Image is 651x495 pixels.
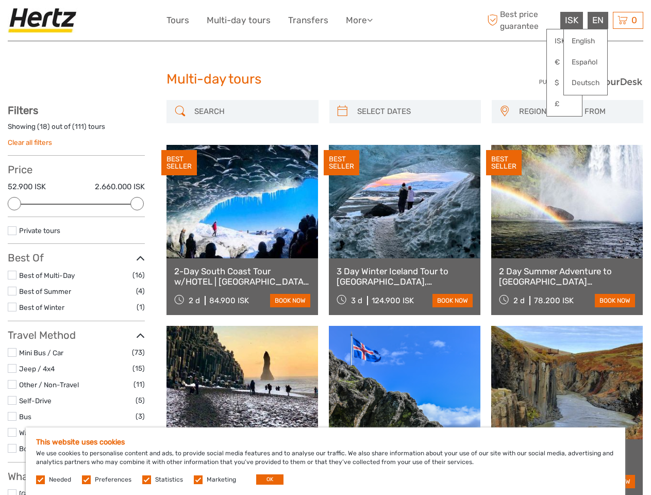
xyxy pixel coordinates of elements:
h3: Best Of [8,252,145,264]
span: (4) [136,285,145,297]
img: PurchaseViaTourDesk.png [539,75,643,88]
h1: Multi-day tours [166,71,485,88]
a: Deutsch [564,74,607,92]
a: English [564,32,607,51]
input: SEARCH [190,103,313,121]
a: Walking [19,428,43,437]
a: More [346,13,373,28]
a: $ [547,74,582,92]
button: OK [256,474,283,485]
div: 84.900 ISK [209,296,249,305]
span: 2 d [513,296,525,305]
span: (1) [137,301,145,313]
span: 0 [630,15,639,25]
label: Marketing [207,475,236,484]
h3: Travel Method [8,329,145,341]
span: (3) [136,410,145,422]
span: (5) [136,394,145,406]
span: Best price guarantee [485,9,558,31]
button: REGION / STARTS FROM [514,103,638,120]
a: Bus [19,412,31,421]
strong: Filters [8,104,38,117]
h3: What do you want to see? [8,470,145,483]
a: Best of Summer [19,287,71,295]
a: Español [564,53,607,72]
button: Open LiveChat chat widget [119,16,131,28]
a: Clear all filters [8,138,52,146]
div: BEST SELLER [324,150,359,176]
a: € [547,53,582,72]
span: (15) [132,362,145,374]
span: (16) [132,269,145,281]
a: Best of Winter [19,303,64,311]
label: 111 [75,122,84,131]
a: £ [547,95,582,113]
label: Preferences [95,475,131,484]
div: BEST SELLER [161,150,197,176]
span: 3 d [351,296,362,305]
label: 52.900 ISK [8,181,46,192]
h5: This website uses cookies [36,438,615,447]
a: Other / Non-Travel [19,381,79,389]
a: book now [595,294,635,307]
label: Statistics [155,475,183,484]
a: Private tours [19,226,60,235]
a: 3 Day Winter Iceland Tour to [GEOGRAPHIC_DATA], [GEOGRAPHIC_DATA], [GEOGRAPHIC_DATA] and [GEOGRAP... [337,266,473,287]
input: SELECT DATES [353,103,476,121]
label: 2.660.000 ISK [95,181,145,192]
div: Showing ( ) out of ( ) tours [8,122,145,138]
span: 2 d [189,296,200,305]
a: 2-Day South Coast Tour w/HOTEL | [GEOGRAPHIC_DATA], [GEOGRAPHIC_DATA], [GEOGRAPHIC_DATA] & Waterf... [174,266,310,287]
a: Multi-day tours [207,13,271,28]
a: ISK [547,32,582,51]
span: (2) [136,426,145,438]
div: BEST SELLER [486,150,522,176]
span: (73) [132,346,145,358]
div: We use cookies to personalise content and ads, to provide social media features and to analyse ou... [26,427,625,495]
a: Tours [166,13,189,28]
div: EN [588,12,608,29]
a: Self-Drive [19,397,52,405]
h3: Price [8,163,145,176]
a: Boat [19,444,34,453]
a: book now [432,294,473,307]
a: Best of Multi-Day [19,271,75,279]
p: We're away right now. Please check back later! [14,18,116,26]
label: Needed [49,475,71,484]
a: book now [270,294,310,307]
a: Transfers [288,13,328,28]
label: 18 [40,122,47,131]
a: Jeep / 4x4 [19,365,55,373]
a: Mini Bus / Car [19,349,63,357]
span: ISK [565,15,578,25]
img: Hertz [8,8,81,33]
div: 78.200 ISK [534,296,574,305]
span: (11) [133,378,145,390]
div: 124.900 ISK [372,296,414,305]
a: 2 Day Summer Adventure to [GEOGRAPHIC_DATA] [GEOGRAPHIC_DATA], Glacier Hiking, [GEOGRAPHIC_DATA],... [499,266,635,287]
